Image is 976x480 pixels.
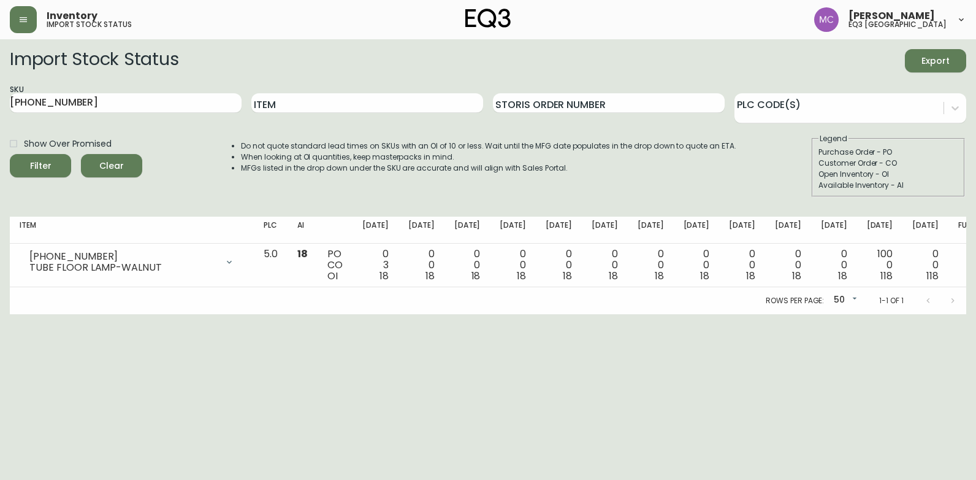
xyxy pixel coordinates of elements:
div: Customer Order - CO [818,158,958,169]
span: 18 [297,247,308,261]
th: [DATE] [719,217,765,244]
span: 18 [425,269,435,283]
div: 0 0 [408,249,435,282]
li: MFGs listed in the drop down under the SKU are accurate and will align with Sales Portal. [241,163,736,174]
button: Filter [10,154,71,177]
span: 18 [563,269,572,283]
span: Show Over Promised [24,137,112,150]
th: [DATE] [398,217,444,244]
td: 5.0 [254,244,288,287]
th: [DATE] [765,217,811,244]
div: 0 0 [500,249,526,282]
span: 18 [609,269,618,283]
div: 0 0 [684,249,710,282]
th: [DATE] [353,217,398,244]
div: 100 0 [867,249,893,282]
th: [DATE] [902,217,948,244]
th: [DATE] [674,217,720,244]
div: PO CO [327,249,343,282]
h5: import stock status [47,21,132,28]
th: [DATE] [811,217,857,244]
div: 0 0 [729,249,755,282]
img: logo [465,9,511,28]
span: 18 [379,269,389,283]
div: Purchase Order - PO [818,147,958,158]
th: [DATE] [857,217,903,244]
th: AI [288,217,318,244]
th: [DATE] [536,217,582,244]
li: Do not quote standard lead times on SKUs with an OI of 10 or less. Wait until the MFG date popula... [241,141,736,152]
h2: Import Stock Status [10,49,178,72]
span: 118 [926,269,939,283]
th: [DATE] [582,217,628,244]
div: 0 3 [362,249,389,282]
p: 1-1 of 1 [879,295,904,306]
legend: Legend [818,133,848,144]
p: Rows per page: [766,295,824,306]
th: PLC [254,217,288,244]
span: 18 [746,269,755,283]
div: 0 0 [592,249,618,282]
span: Inventory [47,11,97,21]
div: TUBE FLOOR LAMP-WALNUT [29,262,217,273]
span: 18 [792,269,801,283]
div: 0 0 [775,249,801,282]
div: [PHONE_NUMBER]TUBE FLOOR LAMP-WALNUT [20,249,244,276]
span: [PERSON_NAME] [848,11,935,21]
img: 6dbdb61c5655a9a555815750a11666cc [814,7,839,32]
span: 18 [655,269,664,283]
span: 18 [838,269,847,283]
div: 0 0 [546,249,572,282]
h5: eq3 [GEOGRAPHIC_DATA] [848,21,947,28]
span: 18 [471,269,481,283]
th: [DATE] [628,217,674,244]
th: Item [10,217,254,244]
button: Export [905,49,966,72]
div: Open Inventory - OI [818,169,958,180]
span: 18 [517,269,526,283]
div: 0 0 [821,249,847,282]
button: Clear [81,154,142,177]
span: Clear [91,158,132,174]
div: [PHONE_NUMBER] [29,251,217,262]
th: [DATE] [490,217,536,244]
div: 0 0 [454,249,481,282]
th: [DATE] [444,217,490,244]
div: 0 0 [638,249,664,282]
div: 50 [829,290,860,311]
div: 0 0 [912,249,939,282]
span: OI [327,269,338,283]
span: 18 [700,269,709,283]
div: Available Inventory - AI [818,180,958,191]
div: Filter [30,158,51,174]
span: Export [915,53,956,69]
li: When looking at OI quantities, keep masterpacks in mind. [241,152,736,163]
span: 118 [880,269,893,283]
